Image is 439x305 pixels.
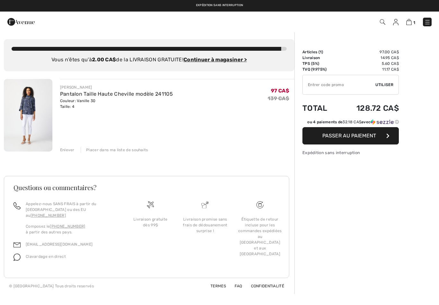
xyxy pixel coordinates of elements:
a: Termes [203,284,226,288]
td: Livraison [302,55,338,61]
a: [PHONE_NUMBER] [31,213,66,218]
img: Livraison gratuite dès 99$ [256,201,264,208]
img: Livraison promise sans frais de dédouanement surprise&nbsp;! [202,201,209,208]
td: TVQ (9.975%) [302,66,338,72]
span: 1 [320,50,322,54]
img: Menu [424,19,431,25]
div: © [GEOGRAPHIC_DATA] Tous droits reservés [9,283,94,289]
a: FAQ [227,284,242,288]
h3: Questions ou commentaires? [13,184,280,191]
div: Livraison gratuite dès 99$ [128,216,173,228]
s: 139 CA$ [268,95,289,101]
span: Passer au paiement [322,133,376,139]
p: Appelez-nous SANS FRAIS à partir du [GEOGRAPHIC_DATA] ou des EU au [26,201,115,218]
input: Code promo [303,75,375,94]
span: 97 CA$ [271,88,289,94]
p: Composez le à partir des autres pays. [26,223,115,235]
div: ou 4 paiements de32.18 CA$avecSezzle Cliquez pour en savoir plus sur Sezzle [302,119,399,127]
img: chat [13,254,21,261]
a: Pantalon Taille Haute Cheville modèle 241105 [60,91,173,97]
img: Livraison gratuite dès 99$ [147,201,154,208]
img: Pantalon Taille Haute Cheville modèle 241105 [4,79,52,152]
a: [PHONE_NUMBER] [50,224,85,229]
div: [PERSON_NAME] [60,84,173,90]
span: 32.18 CA$ [343,120,361,124]
button: Passer au paiement [302,127,399,144]
td: 5.60 CA$ [338,61,399,66]
span: Clavardage en direct [26,254,66,259]
span: Utiliser [375,82,393,88]
img: Mes infos [393,19,399,25]
div: Livraison promise sans frais de dédouanement surprise ! [183,216,227,234]
a: 1ère Avenue [7,18,35,24]
td: 128.72 CA$ [338,97,399,119]
div: ou 4 paiements de avec [307,119,399,125]
div: Expédition sans interruption [302,150,399,156]
div: Vous n'êtes qu'à de la LIVRAISON GRATUITE! [12,56,287,64]
img: 1ère Avenue [7,15,35,28]
td: 11.17 CA$ [338,66,399,72]
td: Articles ( ) [302,49,338,55]
div: Couleur: Vanille 30 Taille: 4 [60,98,173,109]
td: 97.00 CA$ [338,49,399,55]
td: 14.95 CA$ [338,55,399,61]
a: Confidentialité [243,284,284,288]
img: Sezzle [371,119,394,125]
div: Étiquette de retour incluse pour les commandes expédiées au [GEOGRAPHIC_DATA] et aux [GEOGRAPHIC_... [238,216,282,257]
td: TPS (5%) [302,61,338,66]
img: Panier d'achat [406,19,412,25]
a: [EMAIL_ADDRESS][DOMAIN_NAME] [26,242,93,247]
img: call [13,202,21,209]
img: email [13,241,21,248]
a: Continuer à magasiner > [184,57,247,63]
div: Placer dans ma liste de souhaits [81,147,148,153]
span: 1 [413,20,415,25]
a: 1 [406,18,415,26]
strong: 2.00 CA$ [92,57,116,63]
img: Recherche [380,19,385,25]
div: Enlever [60,147,75,153]
td: Total [302,97,338,119]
